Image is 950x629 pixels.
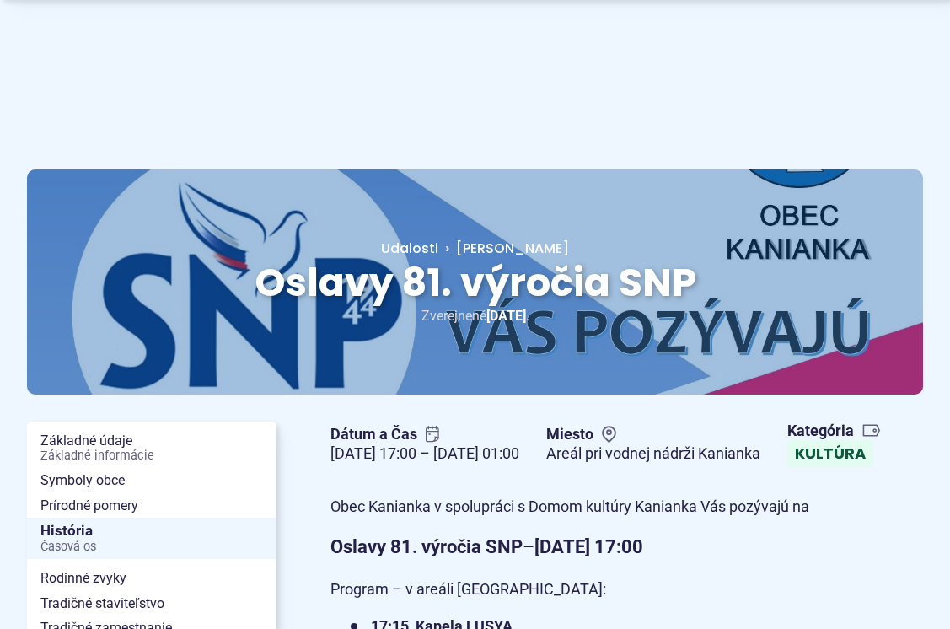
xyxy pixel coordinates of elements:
a: Tradičné staviteľstvo [27,591,276,616]
span: História [40,518,263,559]
a: Základné údajeZákladné informácie [27,428,276,468]
figcaption: Areál pri vodnej nádrži Kanianka [546,444,760,464]
span: Základné údaje [40,428,263,468]
a: Prírodné pomery [27,493,276,519]
span: Kategória [787,422,881,441]
p: – [330,531,923,562]
span: Oslavy 81. výročia SNP [255,255,696,309]
a: Kultúra [787,440,873,467]
strong: [DATE] 17:00 [534,536,643,557]
strong: Oslavy 81. výročia SNP [330,536,523,557]
span: Základné informácie [40,449,263,463]
span: Dátum a Čas [330,425,519,444]
span: Tradičné staviteľstvo [40,591,263,616]
p: Program – v areáli [GEOGRAPHIC_DATA]: [330,577,923,603]
figcaption: [DATE] 17:00 – [DATE] 01:00 [330,444,519,464]
a: Udalosti [381,239,438,258]
span: Symboly obce [40,468,263,493]
span: [DATE] [486,308,526,324]
a: HistóriaČasová os [27,518,276,559]
span: [PERSON_NAME] [456,239,569,258]
a: [PERSON_NAME] [438,239,569,258]
span: Časová os [40,540,263,554]
span: Miesto [546,425,760,444]
span: Rodinné zvyky [40,566,263,591]
p: Zverejnené . [81,304,869,327]
a: Symboly obce [27,468,276,493]
a: Rodinné zvyky [27,566,276,591]
p: Obec Kanianka v spolupráci s Domom kultúry Kanianka Vás pozývajú na [330,494,923,520]
span: Prírodné pomery [40,493,263,519]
